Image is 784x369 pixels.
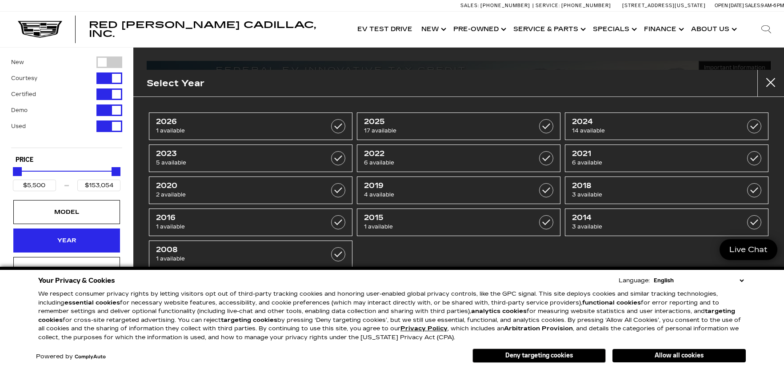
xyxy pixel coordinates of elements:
[460,3,532,8] a: Sales: [PHONE_NUMBER]
[13,200,120,224] div: ModelModel
[565,209,768,236] a: 20143 available
[757,70,784,96] button: Close
[687,12,740,47] a: About Us
[149,144,352,172] a: 20235 available
[77,180,120,191] input: Maximum
[156,245,317,254] span: 2008
[652,276,746,285] select: Language Select
[36,354,106,360] div: Powered by
[18,21,62,38] img: Cadillac Dark Logo with Cadillac White Text
[156,181,317,190] span: 2020
[156,158,317,167] span: 5 available
[149,176,352,204] a: 20202 available
[572,222,733,231] span: 3 available
[44,264,89,274] div: Make
[89,20,316,39] span: Red [PERSON_NAME] Cadillac, Inc.
[64,299,120,306] strong: essential cookies
[38,290,746,342] p: We respect consumer privacy rights by letting visitors opt out of third-party tracking cookies an...
[532,3,613,8] a: Service: [PHONE_NUMBER]
[745,3,761,8] span: Sales:
[619,278,650,284] div: Language:
[472,349,606,363] button: Deny targeting cookies
[572,117,733,126] span: 2024
[149,209,352,236] a: 20161 available
[572,126,733,135] span: 14 available
[480,3,530,8] span: [PHONE_NUMBER]
[149,241,352,268] a: 20081 available
[11,56,122,148] div: Filter by Vehicle Type
[572,213,733,222] span: 2014
[357,209,560,236] a: 20151 available
[156,222,317,231] span: 1 available
[640,12,687,47] a: Finance
[471,308,527,315] strong: analytics cookies
[156,190,317,199] span: 2 available
[156,117,317,126] span: 2026
[509,12,588,47] a: Service & Parts
[38,274,115,287] span: Your Privacy & Cookies
[572,158,733,167] span: 6 available
[156,213,317,222] span: 2016
[612,349,746,362] button: Allow all cookies
[147,76,204,91] h2: Select Year
[11,106,28,115] label: Demo
[156,254,317,263] span: 1 available
[11,58,24,67] label: New
[504,325,573,332] strong: Arbitration Provision
[725,245,772,255] span: Live Chat
[417,12,449,47] a: New
[13,167,22,176] div: Minimum Price
[13,180,56,191] input: Minimum
[364,181,525,190] span: 2019
[536,3,560,8] span: Service:
[565,176,768,204] a: 20183 available
[353,12,417,47] a: EV Test Drive
[622,3,706,8] a: [STREET_ADDRESS][US_STATE]
[149,112,352,140] a: 20261 available
[588,12,640,47] a: Specials
[75,354,106,360] a: ComplyAuto
[364,213,525,222] span: 2015
[572,181,733,190] span: 2018
[572,149,733,158] span: 2021
[156,149,317,158] span: 2023
[156,126,317,135] span: 1 available
[572,190,733,199] span: 3 available
[715,3,744,8] span: Open [DATE]
[364,190,525,199] span: 4 available
[221,317,277,324] strong: targeting cookies
[357,112,560,140] a: 202517 available
[364,117,525,126] span: 2025
[748,12,784,47] div: Search
[38,308,735,324] strong: targeting cookies
[565,144,768,172] a: 20216 available
[460,3,479,8] span: Sales:
[11,90,36,99] label: Certified
[582,299,641,306] strong: functional cookies
[357,176,560,204] a: 20194 available
[761,3,784,8] span: 9 AM-6 PM
[364,126,525,135] span: 17 available
[400,325,448,332] u: Privacy Policy
[11,122,26,131] label: Used
[357,144,560,172] a: 20226 available
[13,257,120,281] div: MakeMake
[44,207,89,217] div: Model
[44,236,89,245] div: Year
[720,239,777,260] a: Live Chat
[89,20,344,38] a: Red [PERSON_NAME] Cadillac, Inc.
[364,222,525,231] span: 1 available
[565,112,768,140] a: 202414 available
[364,149,525,158] span: 2022
[364,158,525,167] span: 6 available
[13,164,120,191] div: Price
[11,74,37,83] label: Courtesy
[112,167,120,176] div: Maximum Price
[13,229,120,253] div: YearYear
[561,3,611,8] span: [PHONE_NUMBER]
[16,156,118,164] h5: Price
[449,12,509,47] a: Pre-Owned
